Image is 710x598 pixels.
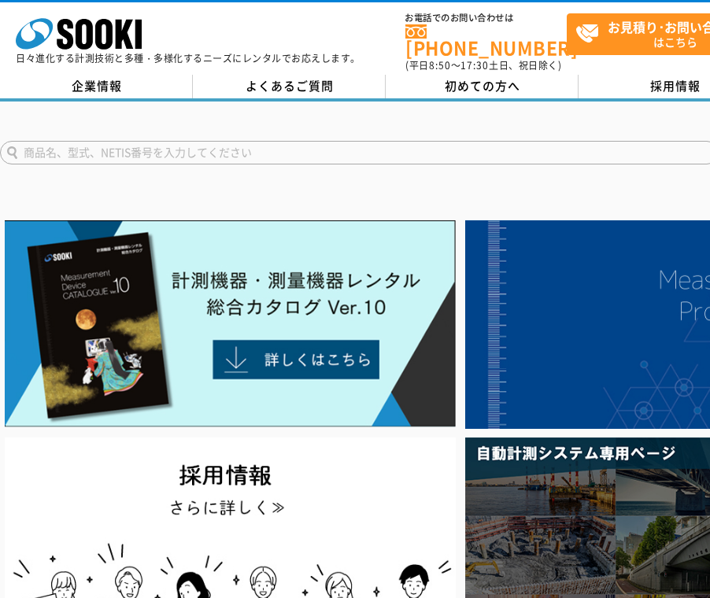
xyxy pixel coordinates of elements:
[460,58,489,72] span: 17:30
[405,58,561,72] span: (平日 ～ 土日、祝日除く)
[445,77,520,94] span: 初めての方へ
[193,75,386,98] a: よくあるご質問
[405,13,567,23] span: お電話でのお問い合わせは
[386,75,579,98] a: 初めての方へ
[429,58,451,72] span: 8:50
[405,24,567,57] a: [PHONE_NUMBER]
[5,220,456,427] img: Catalog Ver10
[16,54,361,63] p: 日々進化する計測技術と多種・多様化するニーズにレンタルでお応えします。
